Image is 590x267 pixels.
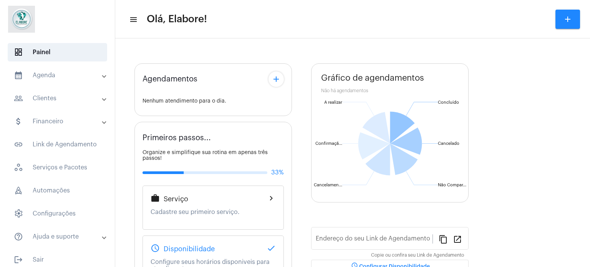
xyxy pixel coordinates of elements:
text: A realizar [324,100,342,104]
mat-icon: content_copy [439,234,448,244]
mat-icon: sidenav icon [14,94,23,103]
mat-expansion-panel-header: sidenav iconAgenda [5,66,115,85]
text: Confirmaçã... [315,141,342,146]
text: Concluído [438,100,459,104]
p: Cadastre seu primeiro serviço. [151,209,276,216]
mat-icon: sidenav icon [129,15,137,24]
span: sidenav icon [14,163,23,172]
span: Agendamentos [143,75,197,83]
mat-icon: open_in_new [453,234,462,244]
mat-icon: add [563,15,572,24]
text: Cancelamen... [314,183,342,187]
span: Automações [8,181,107,200]
mat-expansion-panel-header: sidenav iconFinanceiro [5,112,115,131]
text: Não Compar... [438,183,466,187]
span: Painel [8,43,107,61]
input: Link [316,237,433,244]
div: Nenhum atendimento para o dia. [143,98,284,104]
mat-icon: sidenav icon [14,255,23,264]
mat-expansion-panel-header: sidenav iconClientes [5,89,115,108]
span: sidenav icon [14,186,23,195]
mat-icon: chevron_right [267,194,276,203]
span: Serviços e Pacotes [8,158,107,177]
span: Organize e simplifique sua rotina em apenas três passos! [143,150,268,161]
mat-expansion-panel-header: sidenav iconAjuda e suporte [5,227,115,246]
span: sidenav icon [14,209,23,218]
mat-panel-title: Financeiro [14,117,103,126]
span: Link de Agendamento [8,135,107,154]
mat-icon: work [151,194,160,203]
span: Primeiros passos... [143,134,211,142]
mat-icon: sidenav icon [14,232,23,241]
text: Cancelado [438,141,459,146]
span: Olá, Elabore! [147,13,207,25]
mat-panel-title: Agenda [14,71,103,80]
mat-icon: add [272,75,281,84]
span: Serviço [164,195,188,203]
span: Gráfico de agendamentos [321,73,424,83]
img: 4c6856f8-84c7-1050-da6c-cc5081a5dbaf.jpg [6,4,37,35]
mat-icon: sidenav icon [14,140,23,149]
mat-panel-title: Ajuda e suporte [14,232,103,241]
mat-icon: sidenav icon [14,71,23,80]
mat-hint: Copie ou confira seu Link de Agendamento [371,253,464,258]
mat-icon: sidenav icon [14,117,23,126]
mat-icon: done [267,244,276,253]
mat-panel-title: Clientes [14,94,103,103]
span: Disponibilidade [164,245,215,253]
span: Configurações [8,204,107,223]
span: 33% [271,169,284,176]
mat-icon: schedule [151,244,160,253]
span: sidenav icon [14,48,23,57]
